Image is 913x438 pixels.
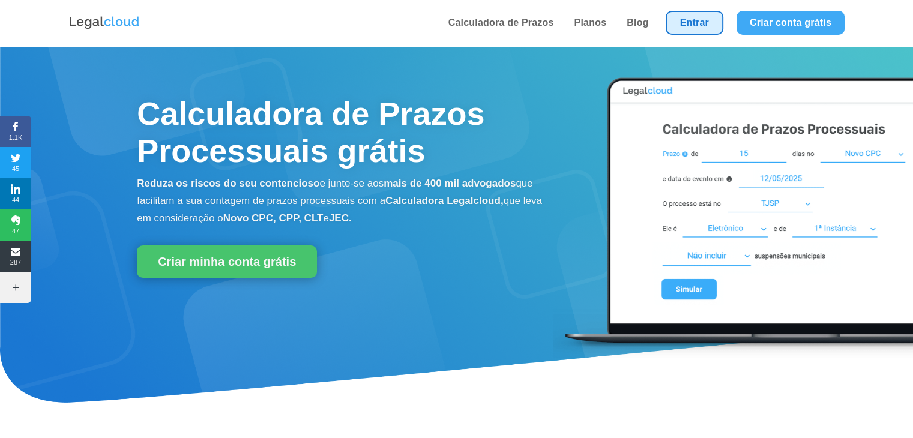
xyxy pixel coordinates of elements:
[553,351,913,361] a: Calculadora de Prazos Processuais Legalcloud
[137,175,547,227] p: e junte-se aos que facilitam a sua contagem de prazos processuais com a que leva em consideração o e
[223,212,324,224] b: Novo CPC, CPP, CLT
[137,178,319,189] b: Reduza os riscos do seu contencioso
[329,212,352,224] b: JEC.
[384,178,516,189] b: mais de 400 mil advogados
[385,195,504,206] b: Calculadora Legalcloud,
[68,15,140,31] img: Logo da Legalcloud
[666,11,723,35] a: Entrar
[137,95,484,169] span: Calculadora de Prazos Processuais grátis
[737,11,845,35] a: Criar conta grátis
[137,245,317,278] a: Criar minha conta grátis
[553,65,913,359] img: Calculadora de Prazos Processuais Legalcloud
